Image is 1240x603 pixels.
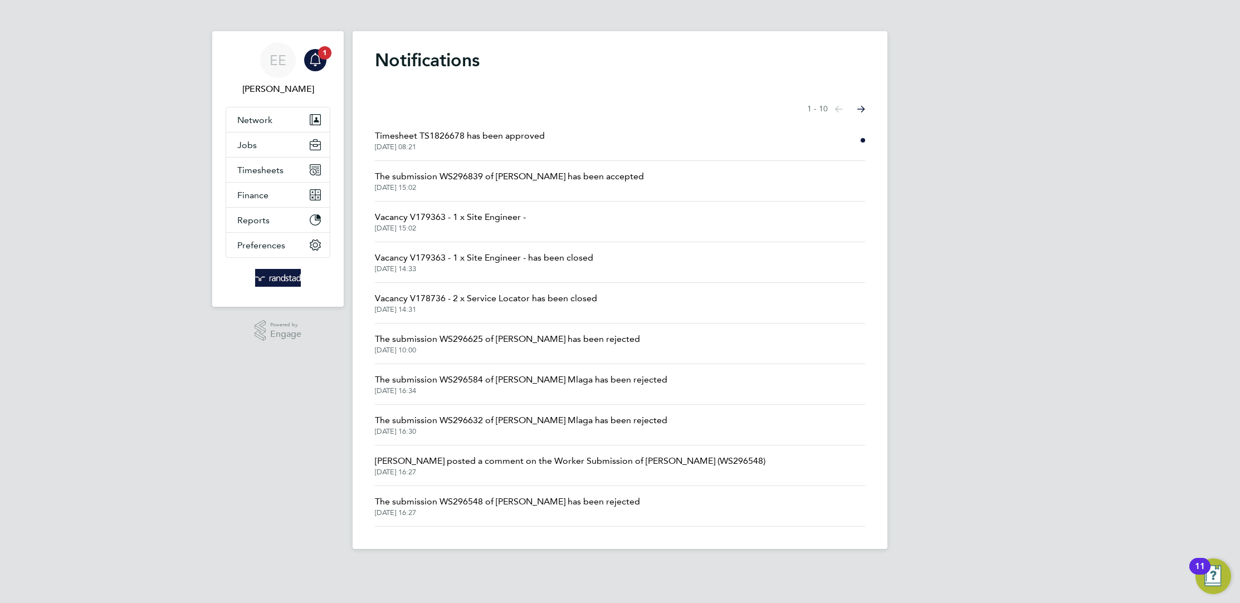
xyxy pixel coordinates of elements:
span: [DATE] 08:21 [375,143,545,151]
span: [DATE] 16:30 [375,427,667,436]
a: Timesheet TS1826678 has been approved[DATE] 08:21 [375,129,545,151]
button: Network [226,107,330,132]
span: 1 [318,46,331,60]
div: 11 [1195,566,1205,581]
span: Vacancy V179363 - 1 x Site Engineer - [375,210,526,224]
span: [DATE] 15:02 [375,224,526,233]
span: Timesheets [237,165,284,175]
a: The submission WS296632 of [PERSON_NAME] Mlaga has been rejected[DATE] 16:30 [375,414,667,436]
img: randstad-logo-retina.png [255,269,301,287]
h1: Notifications [375,49,865,71]
a: The submission WS296548 of [PERSON_NAME] has been rejected[DATE] 16:27 [375,495,640,517]
span: Engage [270,330,301,339]
span: Preferences [237,240,285,251]
nav: Main navigation [212,31,344,307]
span: The submission WS296625 of [PERSON_NAME] has been rejected [375,332,640,346]
span: The submission WS296548 of [PERSON_NAME] has been rejected [375,495,640,508]
span: Network [237,115,272,125]
button: Timesheets [226,158,330,182]
button: Open Resource Center, 11 new notifications [1195,558,1231,594]
a: Vacancy V179363 - 1 x Site Engineer -[DATE] 15:02 [375,210,526,233]
span: [PERSON_NAME] posted a comment on the Worker Submission of [PERSON_NAME] (WS296548) [375,454,765,468]
button: Reports [226,208,330,232]
a: EE[PERSON_NAME] [226,42,330,96]
a: Powered byEngage [255,320,302,341]
a: 1 [304,42,326,78]
span: Vacancy V178736 - 2 x Service Locator has been closed [375,292,597,305]
span: [DATE] 14:31 [375,305,597,314]
button: Finance [226,183,330,207]
a: [PERSON_NAME] posted a comment on the Worker Submission of [PERSON_NAME] (WS296548)[DATE] 16:27 [375,454,765,477]
span: The submission WS296584 of [PERSON_NAME] Mlaga has been rejected [375,373,667,386]
a: Vacancy V178736 - 2 x Service Locator has been closed[DATE] 14:31 [375,292,597,314]
span: Vacancy V179363 - 1 x Site Engineer - has been closed [375,251,593,264]
span: [DATE] 16:27 [375,508,640,517]
button: Jobs [226,133,330,157]
span: Elliott Ebanks [226,82,330,96]
span: [DATE] 14:33 [375,264,593,273]
span: [DATE] 16:34 [375,386,667,395]
span: [DATE] 15:02 [375,183,644,192]
span: The submission WS296839 of [PERSON_NAME] has been accepted [375,170,644,183]
span: Timesheet TS1826678 has been approved [375,129,545,143]
a: Vacancy V179363 - 1 x Site Engineer - has been closed[DATE] 14:33 [375,251,593,273]
a: The submission WS296584 of [PERSON_NAME] Mlaga has been rejected[DATE] 16:34 [375,373,667,395]
span: Jobs [237,140,257,150]
span: The submission WS296632 of [PERSON_NAME] Mlaga has been rejected [375,414,667,427]
span: Powered by [270,320,301,330]
span: [DATE] 16:27 [375,468,765,477]
span: 1 - 10 [807,104,828,115]
span: Reports [237,215,270,225]
a: The submission WS296839 of [PERSON_NAME] has been accepted[DATE] 15:02 [375,170,644,192]
span: Finance [237,190,268,200]
a: Go to home page [226,269,330,287]
button: Preferences [226,233,330,257]
span: EE [270,53,286,67]
span: [DATE] 10:00 [375,346,640,355]
a: The submission WS296625 of [PERSON_NAME] has been rejected[DATE] 10:00 [375,332,640,355]
nav: Select page of notifications list [807,98,865,120]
